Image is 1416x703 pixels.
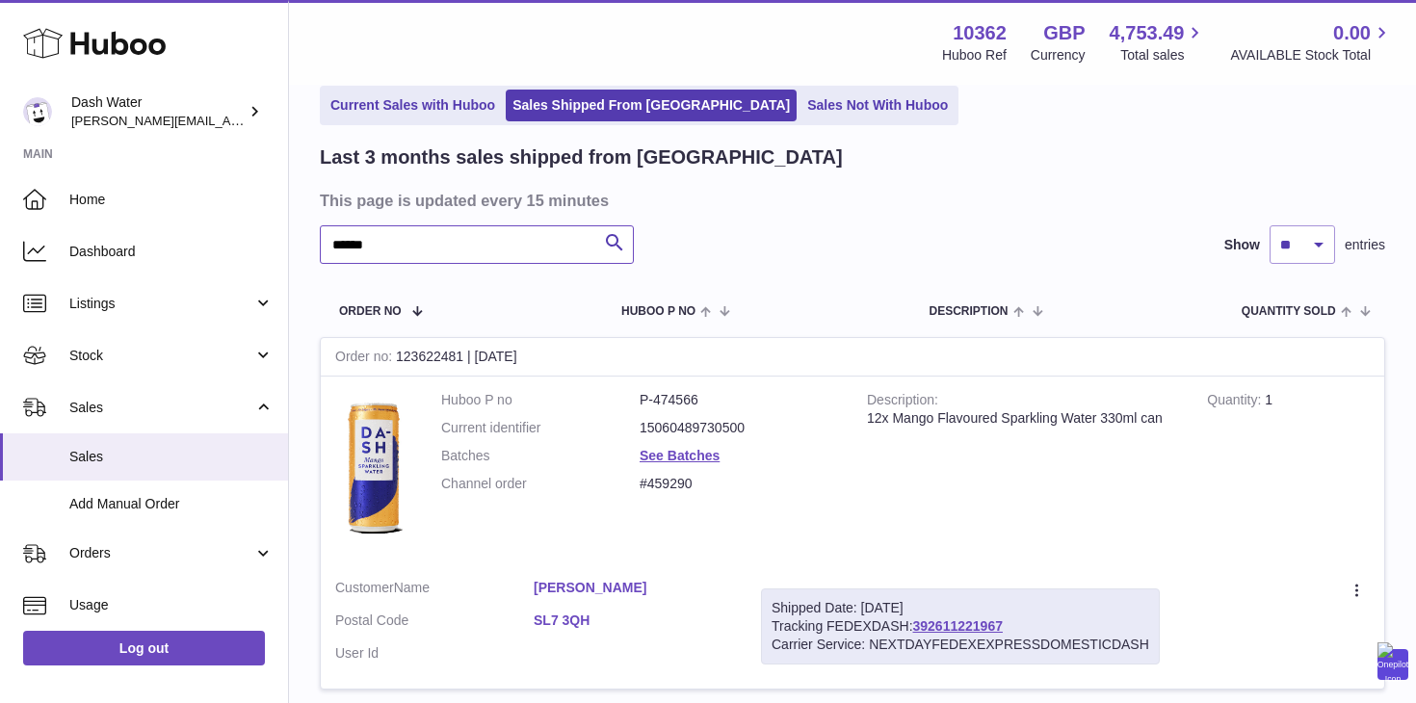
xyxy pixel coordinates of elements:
span: 4,753.49 [1110,20,1185,46]
div: Currency [1031,46,1086,65]
dt: Postal Code [335,612,534,635]
h3: This page is updated every 15 minutes [320,190,1380,211]
span: Stock [69,347,253,365]
span: Customer [335,580,394,595]
a: Current Sales with Huboo [324,90,502,121]
div: Huboo Ref [942,46,1007,65]
span: Sales [69,448,274,466]
span: Add Manual Order [69,495,274,513]
a: Log out [23,631,265,665]
span: AVAILABLE Stock Total [1230,46,1393,65]
dd: 15060489730500 [640,419,838,437]
a: 392611221967 [913,618,1003,634]
span: Home [69,191,274,209]
span: Listings [69,295,253,313]
strong: Quantity [1207,392,1265,412]
span: Order No [339,305,402,318]
span: 0.00 [1333,20,1371,46]
dt: Huboo P no [441,391,640,409]
a: 0.00 AVAILABLE Stock Total [1230,20,1393,65]
span: Sales [69,399,253,417]
span: Quantity Sold [1242,305,1336,318]
a: Sales Shipped From [GEOGRAPHIC_DATA] [506,90,797,121]
div: Shipped Date: [DATE] [772,599,1149,617]
span: Usage [69,596,274,614]
dt: Name [335,579,534,602]
strong: 10362 [953,20,1007,46]
strong: Description [867,392,938,412]
a: Sales Not With Huboo [800,90,955,121]
a: SL7 3QH [534,612,732,630]
span: Dashboard [69,243,274,261]
dt: Current identifier [441,419,640,437]
span: Orders [69,544,253,562]
span: Total sales [1120,46,1206,65]
strong: Order no [335,349,396,369]
label: Show [1224,236,1260,254]
td: 1 [1193,377,1384,564]
img: james@dash-water.com [23,97,52,126]
dd: P-474566 [640,391,838,409]
img: 103621706197908.png [335,391,412,545]
dt: Batches [441,447,640,465]
span: Huboo P no [621,305,695,318]
span: Description [929,305,1008,318]
strong: GBP [1043,20,1085,46]
div: 12x Mango Flavoured Sparkling Water 330ml can [867,409,1178,428]
span: entries [1345,236,1385,254]
dt: User Id [335,644,534,663]
div: Tracking FEDEXDASH: [761,588,1160,664]
a: 4,753.49 Total sales [1110,20,1207,65]
a: [PERSON_NAME] [534,579,732,597]
div: Dash Water [71,93,245,130]
h2: Last 3 months sales shipped from [GEOGRAPHIC_DATA] [320,144,843,170]
a: See Batches [640,448,720,463]
div: Carrier Service: NEXTDAYFEDEXEXPRESSDOMESTICDASH [772,636,1149,654]
div: 123622481 | [DATE] [321,338,1384,377]
span: [PERSON_NAME][EMAIL_ADDRESS][DOMAIN_NAME] [71,113,386,128]
dd: #459290 [640,475,838,493]
dt: Channel order [441,475,640,493]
